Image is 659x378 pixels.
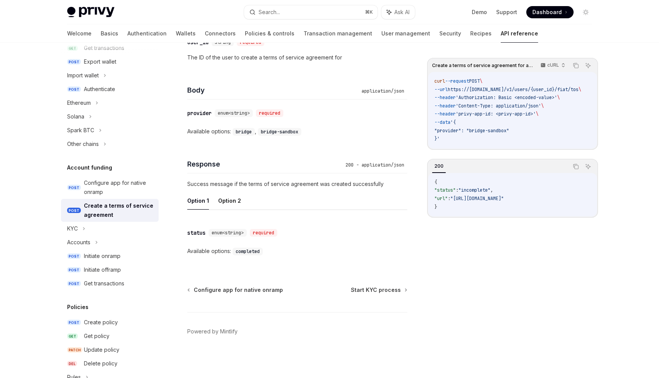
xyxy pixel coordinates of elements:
h4: Response [187,159,342,169]
span: \ [557,94,560,101]
span: --header [434,103,456,109]
a: Welcome [67,24,92,43]
span: POST [67,185,81,191]
span: DEL [67,361,77,367]
span: Create a terms of service agreement for a user [432,62,533,69]
div: status [187,229,206,237]
span: : [448,195,450,202]
div: Get transactions [84,279,124,288]
button: Option 2 [218,192,241,210]
span: enum<string> [212,230,244,236]
span: https://[DOMAIN_NAME]/v1/users/{user_id}/fiat/tos [448,86,579,93]
a: GETGet policy [61,329,159,343]
a: Dashboard [526,6,574,18]
span: Dashboard [532,8,562,16]
div: Search... [259,8,280,17]
code: bridge [233,128,255,136]
h5: Policies [67,303,88,312]
a: Security [439,24,461,43]
div: Configure app for native onramp [84,178,154,197]
span: POST [67,320,81,325]
span: \ [536,111,538,117]
a: POSTAuthenticate [61,82,159,96]
div: Create policy [84,318,118,327]
a: Recipes [470,24,492,43]
a: Powered by Mintlify [187,328,238,335]
div: Get policy [84,332,109,341]
span: --request [445,78,469,84]
a: Transaction management [304,24,372,43]
span: "provider": "bridge-sandbox" [434,128,509,134]
div: application/json [358,87,407,95]
a: Basics [101,24,118,43]
div: Available options: [187,127,407,136]
h5: Account funding [67,163,112,172]
p: cURL [547,62,559,68]
code: completed [233,248,263,255]
span: ⌘ K [365,9,373,15]
span: 'privy-app-id: <privy-app-id>' [456,111,536,117]
span: POST [67,208,81,213]
div: 200 [432,162,446,171]
a: POSTCreate policy [61,316,159,329]
div: provider [187,109,212,117]
a: User management [381,24,430,43]
a: PATCHUpdate policy [61,343,159,357]
span: '{ [450,119,456,125]
div: Update policy [84,345,119,354]
span: \ [480,78,482,84]
div: Export wallet [84,57,116,66]
span: Start KYC process [351,286,401,294]
span: POST [67,86,81,92]
a: Demo [472,8,487,16]
a: Policies & controls [245,24,294,43]
p: Success message if the terms of service agreement was created successfully [187,179,407,189]
a: Connectors [205,24,236,43]
div: Solana [67,112,84,121]
span: --header [434,94,456,101]
button: Ask AI [583,162,593,171]
span: POST [67,267,81,273]
span: \ [541,103,544,109]
span: 'Authorization: Basic <encoded-value>' [456,94,557,101]
span: 'Content-Type: application/json' [456,103,541,109]
div: Delete policy [84,359,117,368]
div: Accounts [67,238,90,247]
span: --url [434,86,448,93]
div: 200 - application/json [342,161,407,169]
span: POST [67,59,81,65]
div: Spark BTC [67,126,94,135]
div: required [250,229,277,237]
a: Support [496,8,517,16]
button: cURL [536,59,569,72]
div: Initiate offramp [84,265,121,274]
img: light logo [67,7,114,18]
a: Wallets [176,24,196,43]
h4: Body [187,85,358,95]
span: "status" [434,187,456,193]
span: Configure app for native onramp [194,286,283,294]
span: enum<string> [218,110,250,116]
span: "url" [434,195,448,202]
button: Copy the contents from the code block [571,61,581,70]
span: --header [434,111,456,117]
a: DELDelete policy [61,357,159,370]
a: POSTInitiate onramp [61,249,159,263]
button: Toggle dark mode [580,6,592,18]
span: POST [67,281,81,287]
span: \ [579,86,581,93]
button: Ask AI [381,5,415,19]
div: Available options: [187,247,407,256]
div: , [233,127,258,136]
span: }' [434,136,440,142]
a: API reference [501,24,538,43]
span: curl [434,78,445,84]
code: bridge-sandbox [258,128,301,136]
a: Start KYC process [351,286,407,294]
span: : [456,187,458,193]
span: POST [67,253,81,259]
span: { [434,179,437,185]
span: PATCH [67,347,82,353]
a: Configure app for native onramp [188,286,283,294]
span: "[URL][DOMAIN_NAME]" [450,195,504,202]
